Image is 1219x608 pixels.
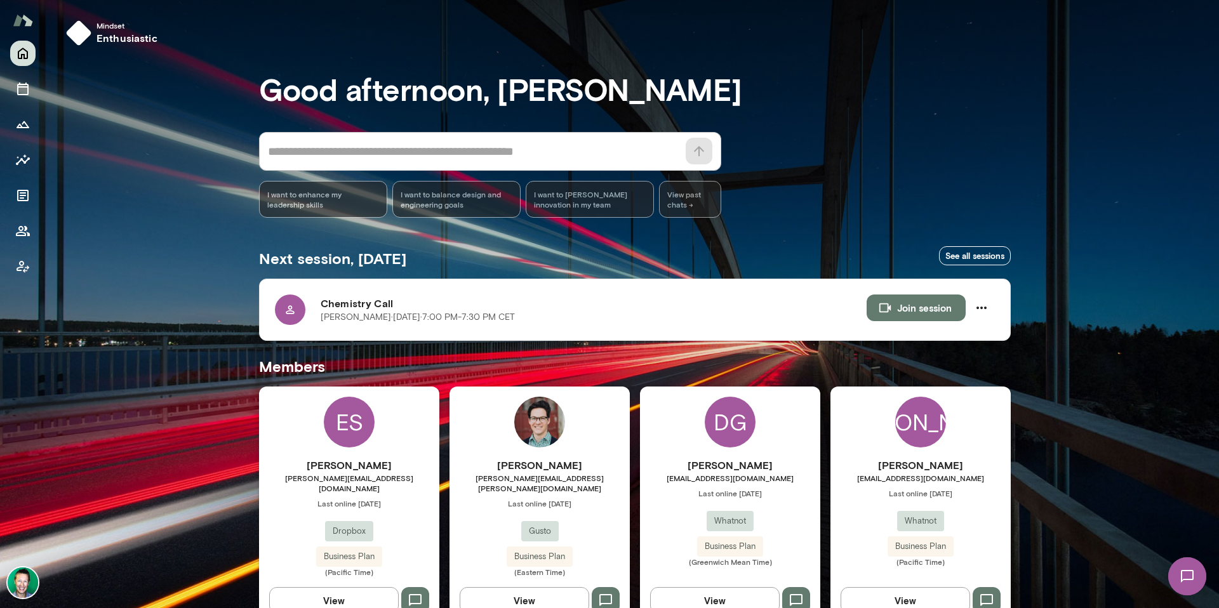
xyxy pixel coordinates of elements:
button: Sessions [10,76,36,102]
h5: Members [259,356,1011,376]
span: [PERSON_NAME][EMAIL_ADDRESS][DOMAIN_NAME] [259,473,439,493]
h5: Next session, [DATE] [259,248,406,268]
span: [EMAIL_ADDRESS][DOMAIN_NAME] [830,473,1011,483]
h6: enthusiastic [97,30,157,46]
span: I want to balance design and engineering goals [401,189,512,209]
span: Mindset [97,20,157,30]
button: Join session [867,294,966,321]
button: Documents [10,183,36,208]
h6: [PERSON_NAME] [830,458,1011,473]
span: [EMAIL_ADDRESS][DOMAIN_NAME] [640,473,820,483]
span: (Greenwich Mean Time) [640,557,820,567]
span: Dropbox [325,525,373,538]
span: Last online [DATE] [830,488,1011,498]
span: Business Plan [316,550,382,563]
span: Business Plan [697,540,763,553]
button: Mindsetenthusiastic [61,15,168,51]
button: Insights [10,147,36,173]
span: Business Plan [507,550,573,563]
h6: [PERSON_NAME] [640,458,820,473]
button: Client app [10,254,36,279]
div: I want to balance design and engineering goals [392,181,521,218]
div: [PERSON_NAME] [895,397,946,447]
p: [PERSON_NAME] · [DATE] · 7:00 PM-7:30 PM CET [321,311,515,324]
h3: Good afternoon, [PERSON_NAME] [259,71,1011,107]
span: Gusto [521,525,559,538]
img: Brian Lawrence [8,567,38,598]
span: I want to enhance my leadership skills [267,189,379,209]
div: DG [705,397,756,447]
button: Home [10,41,36,66]
div: I want to enhance my leadership skills [259,181,387,218]
h6: Chemistry Call [321,296,867,311]
div: I want to [PERSON_NAME] innovation in my team [526,181,654,218]
span: Whatnot [707,515,754,527]
button: Growth Plan [10,112,36,137]
span: (Eastern Time) [450,567,630,577]
span: Whatnot [897,515,944,527]
div: ES [324,397,375,447]
img: mindset [66,20,91,46]
a: See all sessions [939,246,1011,266]
span: View past chats -> [659,181,721,218]
h6: [PERSON_NAME] [259,458,439,473]
span: Last online [DATE] [640,488,820,498]
span: (Pacific Time) [259,567,439,577]
span: I want to [PERSON_NAME] innovation in my team [534,189,646,209]
span: Last online [DATE] [259,498,439,508]
h6: [PERSON_NAME] [450,458,630,473]
span: Business Plan [888,540,954,553]
img: Mento [13,8,33,32]
span: Last online [DATE] [450,498,630,508]
span: [PERSON_NAME][EMAIL_ADDRESS][PERSON_NAME][DOMAIN_NAME] [450,473,630,493]
img: Daniel Flynn [514,397,565,447]
button: Members [10,218,36,244]
span: (Pacific Time) [830,557,1011,567]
